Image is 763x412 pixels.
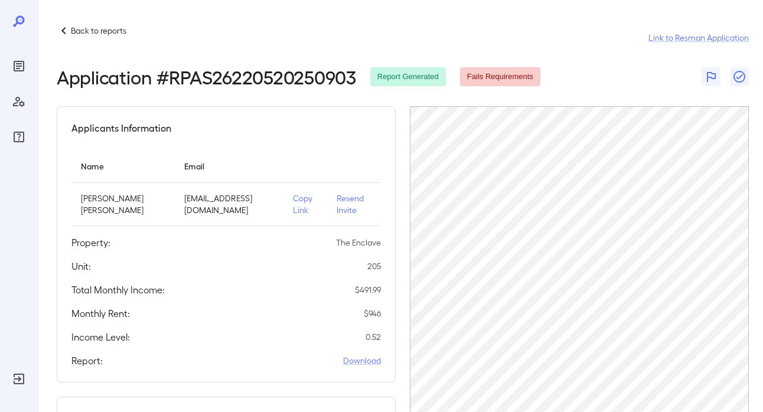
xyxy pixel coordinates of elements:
[9,370,28,388] div: Log Out
[71,283,165,297] h5: Total Monthly Income:
[57,66,356,87] h2: Application # RPAS26220520250903
[71,149,175,183] th: Name
[71,121,171,135] h5: Applicants Information
[71,236,110,250] h5: Property:
[175,149,283,183] th: Email
[71,330,130,344] h5: Income Level:
[355,284,381,296] p: $ 491.99
[71,25,126,37] p: Back to reports
[367,260,381,272] p: 205
[71,354,103,368] h5: Report:
[71,149,381,226] table: simple table
[9,57,28,76] div: Reports
[293,192,318,216] p: Copy Link
[337,192,371,216] p: Resend Invite
[71,306,130,321] h5: Monthly Rent:
[9,127,28,146] div: FAQ
[730,67,749,86] button: Close Report
[336,237,381,248] p: The Enclave
[9,92,28,111] div: Manage Users
[460,71,540,83] span: Fails Requirements
[71,259,91,273] h5: Unit:
[366,331,381,343] p: 0.52
[648,32,749,44] a: Link to Resman Application
[370,71,446,83] span: Report Generated
[343,355,381,367] a: Download
[702,67,720,86] button: Flag Report
[81,192,165,216] p: [PERSON_NAME] [PERSON_NAME]
[364,308,381,319] p: $ 946
[184,192,274,216] p: [EMAIL_ADDRESS][DOMAIN_NAME]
